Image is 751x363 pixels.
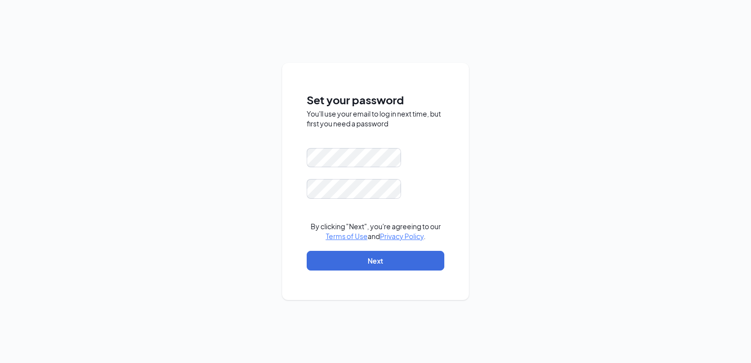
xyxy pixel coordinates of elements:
[307,251,444,271] button: Next
[326,232,368,241] a: Terms of Use
[307,221,444,241] div: By clicking "Next", you're agreeing to our and .
[307,109,444,128] div: You'll use your email to log in next time, but first you need a password
[307,91,444,109] span: Set your password
[380,232,424,241] a: Privacy Policy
